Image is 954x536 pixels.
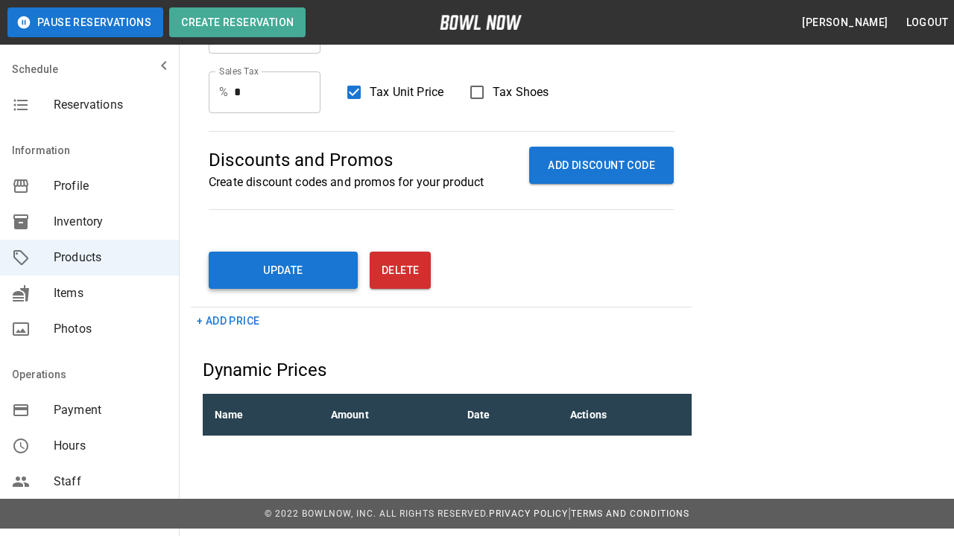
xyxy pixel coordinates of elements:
span: Reservations [54,96,167,114]
a: Privacy Policy [489,508,568,519]
th: Name [203,394,319,436]
span: Hours [54,437,167,455]
span: Photos [54,320,167,338]
button: Pause Reservations [7,7,163,37]
span: Products [54,249,167,267]
th: Actions [558,394,692,436]
button: + Add Price [191,307,265,335]
span: Profile [54,177,167,195]
a: Terms and Conditions [571,508,689,519]
h5: Dynamic Prices [203,358,692,382]
span: © 2022 BowlNow, Inc. All Rights Reserved. [265,508,489,519]
button: Create Reservation [169,7,306,37]
span: Inventory [54,213,167,231]
p: Create discount codes and promos for your product [209,173,484,191]
span: Items [54,284,167,302]
th: Date [455,394,558,436]
button: Update [209,252,358,289]
th: Amount [319,394,455,436]
button: Delete [370,252,431,289]
span: Tax Shoes [493,83,549,101]
button: [PERSON_NAME] [796,9,894,36]
img: logo [440,15,522,30]
p: Discounts and Promos [209,147,484,173]
span: Tax Unit Price [370,83,443,101]
span: Payment [54,401,167,419]
table: sticky table [203,394,692,436]
button: Logout [900,9,954,36]
button: ADD DISCOUNT CODE [529,147,674,185]
p: % [219,83,228,101]
span: Staff [54,473,167,491]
